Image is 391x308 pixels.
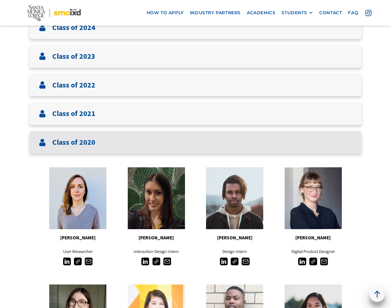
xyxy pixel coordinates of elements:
p: Design Intern [195,248,274,255]
img: User icon [39,24,46,31]
h3: Class of 2020 [52,138,95,147]
img: Santa Monica College - SMC IxD logo [27,5,81,21]
img: Email icon [163,258,171,265]
h5: [PERSON_NAME] [274,234,353,242]
img: Link icon [74,258,82,265]
img: LinkedIn icon [141,258,149,265]
p: Interaction Design Intern [117,248,195,255]
h5: [PERSON_NAME] [117,234,195,242]
h3: Class of 2022 [52,81,95,90]
img: LinkedIn icon [220,258,228,265]
a: contact [316,7,345,19]
a: how to apply [144,7,187,19]
h3: Class of 2023 [52,52,95,61]
img: Email icon [320,258,328,265]
img: User icon [39,139,46,146]
a: faq [345,7,361,19]
img: Link icon [153,258,160,265]
h5: [PERSON_NAME] [39,234,117,242]
a: back to top [369,286,385,302]
img: icon - instagram [365,10,372,16]
h3: Class of 2024 [52,23,95,32]
a: industry partners [187,7,244,19]
img: User icon [39,53,46,60]
a: Academics [244,7,278,19]
h3: Class of 2021 [52,109,95,118]
img: LinkedIn icon [63,258,71,265]
img: Link icon [309,258,317,265]
img: Email icon [242,258,249,265]
img: Link icon [231,258,238,265]
img: User icon [39,81,46,89]
p: Digital Product Designer [274,248,353,255]
img: User icon [39,110,46,118]
p: User Researcher [39,248,117,255]
img: LinkedIn icon [298,258,306,265]
h5: [PERSON_NAME] [195,234,274,242]
div: STUDENTS [281,10,307,15]
div: STUDENTS [281,10,313,15]
img: Email icon [85,258,92,265]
